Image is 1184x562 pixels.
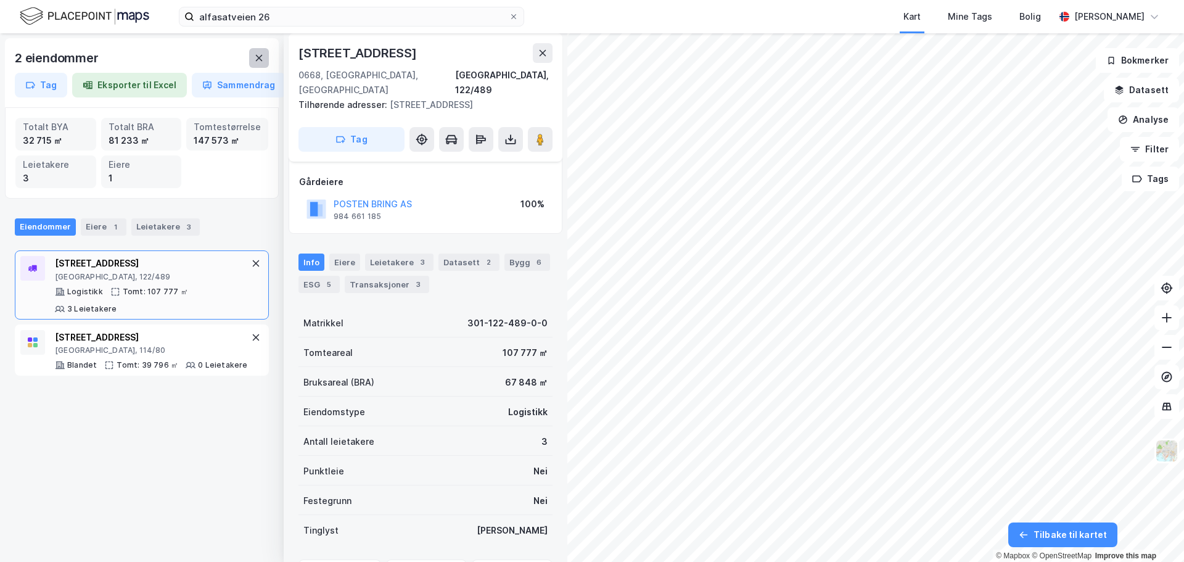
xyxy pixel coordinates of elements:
[123,287,188,297] div: Tomt: 107 777 ㎡
[15,218,76,236] div: Eiendommer
[194,120,261,134] div: Tomtestørrelse
[477,523,548,538] div: [PERSON_NAME]
[303,464,344,479] div: Punktleie
[298,127,405,152] button: Tag
[109,171,175,185] div: 1
[72,73,187,97] button: Eksporter til Excel
[109,158,175,171] div: Eiere
[1095,552,1156,560] a: Improve this map
[55,256,249,271] div: [STREET_ADDRESS]
[482,256,495,268] div: 2
[541,434,548,449] div: 3
[67,360,97,370] div: Blandet
[298,43,419,63] div: [STREET_ADDRESS]
[1155,439,1178,463] img: Z
[996,552,1030,560] a: Mapbox
[508,405,548,419] div: Logistikk
[505,375,548,390] div: 67 848 ㎡
[109,221,121,233] div: 1
[504,254,550,271] div: Bygg
[365,254,434,271] div: Leietakere
[455,68,553,97] div: [GEOGRAPHIC_DATA], 122/489
[1122,503,1184,562] div: Kontrollprogram for chat
[1122,167,1179,191] button: Tags
[298,254,324,271] div: Info
[520,197,545,212] div: 100%
[303,375,374,390] div: Bruksareal (BRA)
[55,345,248,355] div: [GEOGRAPHIC_DATA], 114/80
[303,494,351,508] div: Festegrunn
[20,6,149,27] img: logo.f888ab2527a4732fd821a326f86c7f29.svg
[503,345,548,360] div: 107 777 ㎡
[303,434,374,449] div: Antall leietakere
[81,218,126,236] div: Eiere
[303,316,343,331] div: Matrikkel
[117,360,178,370] div: Tomt: 39 796 ㎡
[23,158,89,171] div: Leietakere
[533,256,545,268] div: 6
[192,73,286,97] button: Sammendrag
[23,134,89,147] div: 32 715 ㎡
[329,254,360,271] div: Eiere
[467,316,548,331] div: 301-122-489-0-0
[1032,552,1091,560] a: OpenStreetMap
[194,134,261,147] div: 147 573 ㎡
[948,9,992,24] div: Mine Tags
[23,120,89,134] div: Totalt BYA
[15,48,101,68] div: 2 eiendommer
[55,272,249,282] div: [GEOGRAPHIC_DATA], 122/489
[533,494,548,508] div: Nei
[323,278,335,291] div: 5
[1108,107,1179,132] button: Analyse
[1122,503,1184,562] iframe: Chat Widget
[334,212,381,221] div: 984 661 185
[1008,523,1117,547] button: Tilbake til kartet
[67,287,103,297] div: Logistikk
[67,304,117,314] div: 3 Leietakere
[412,278,424,291] div: 3
[438,254,499,271] div: Datasett
[55,330,248,345] div: [STREET_ADDRESS]
[15,73,67,97] button: Tag
[303,345,353,360] div: Tomteareal
[416,256,429,268] div: 3
[903,9,921,24] div: Kart
[1019,9,1041,24] div: Bolig
[298,97,543,112] div: [STREET_ADDRESS]
[533,464,548,479] div: Nei
[298,99,390,110] span: Tilhørende adresser:
[303,523,339,538] div: Tinglyst
[345,276,429,293] div: Transaksjoner
[1120,137,1179,162] button: Filter
[109,134,175,147] div: 81 233 ㎡
[1074,9,1145,24] div: [PERSON_NAME]
[303,405,365,419] div: Eiendomstype
[198,360,247,370] div: 0 Leietakere
[298,276,340,293] div: ESG
[131,218,200,236] div: Leietakere
[23,171,89,185] div: 3
[183,221,195,233] div: 3
[299,175,552,189] div: Gårdeiere
[1104,78,1179,102] button: Datasett
[1096,48,1179,73] button: Bokmerker
[298,68,455,97] div: 0668, [GEOGRAPHIC_DATA], [GEOGRAPHIC_DATA]
[194,7,509,26] input: Søk på adresse, matrikkel, gårdeiere, leietakere eller personer
[109,120,175,134] div: Totalt BRA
